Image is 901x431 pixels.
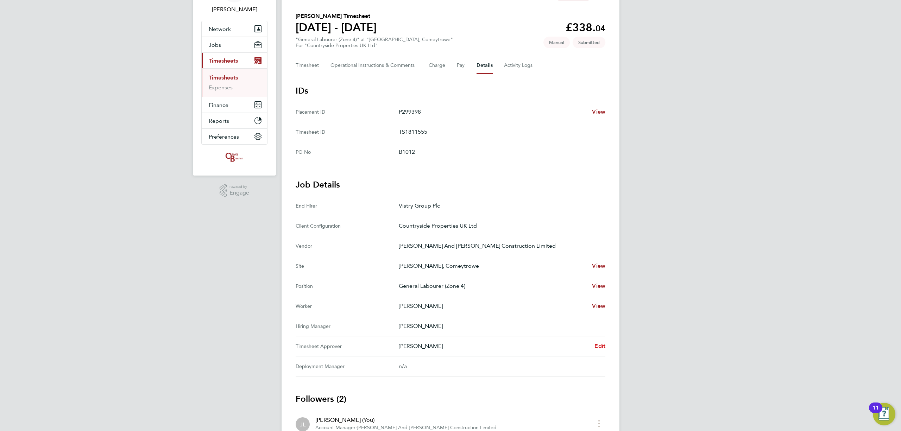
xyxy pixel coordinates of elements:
[315,425,355,431] span: Account Manager
[592,302,605,310] a: View
[202,21,267,37] button: Network
[300,420,305,428] span: JL
[399,282,586,290] p: General Labourer (Zone 4)
[229,190,249,196] span: Engage
[209,118,229,124] span: Reports
[399,222,600,230] p: Countryside Properties UK Ltd
[592,283,605,289] span: View
[296,302,399,310] div: Worker
[296,57,319,74] button: Timesheet
[330,57,417,74] button: Operational Instructions & Comments
[296,85,605,96] h3: IDs
[573,37,605,48] span: This timesheet is Submitted.
[209,102,228,108] span: Finance
[399,302,586,310] p: [PERSON_NAME]
[399,128,600,136] p: TS1811555
[592,262,605,269] span: View
[202,37,267,52] button: Jobs
[592,108,605,115] span: View
[873,403,895,425] button: Open Resource Center, 11 new notifications
[224,152,245,163] img: oneillandbrennan-logo-retina.png
[202,97,267,113] button: Finance
[209,74,238,81] a: Timesheets
[399,202,600,210] p: Vistry Group Plc
[201,152,267,163] a: Go to home page
[296,202,399,210] div: End Hirer
[202,113,267,128] button: Reports
[202,129,267,144] button: Preferences
[296,37,453,49] div: "General Labourer (Zone 4)" at "[GEOGRAPHIC_DATA], Comeytrowe"
[209,57,238,64] span: Timesheets
[399,148,600,156] p: B1012
[296,108,399,116] div: Placement ID
[592,262,605,270] a: View
[593,418,605,429] button: timesheet menu
[296,128,399,136] div: Timesheet ID
[296,148,399,156] div: PO No
[566,21,605,34] app-decimal: £338.
[296,242,399,250] div: Vendor
[296,12,377,20] h2: [PERSON_NAME] Timesheet
[399,262,586,270] p: [PERSON_NAME], Comeytrowe
[296,362,399,370] div: Deployment Manager
[296,43,453,49] div: For "Countryside Properties UK Ltd"
[594,342,605,350] a: Edit
[399,322,600,330] p: [PERSON_NAME]
[543,37,570,48] span: This timesheet was manually created.
[209,42,221,48] span: Jobs
[296,262,399,270] div: Site
[596,23,605,33] span: 04
[399,108,586,116] p: P299398
[315,416,497,424] div: [PERSON_NAME] (You)
[399,342,589,350] p: [PERSON_NAME]
[220,184,250,197] a: Powered byEngage
[477,57,493,74] button: Details
[296,179,605,190] h3: Job Details
[357,425,497,431] span: [PERSON_NAME] And [PERSON_NAME] Construction Limited
[457,57,465,74] button: Pay
[209,133,239,140] span: Preferences
[399,242,600,250] p: [PERSON_NAME] And [PERSON_NAME] Construction Limited
[594,343,605,349] span: Edit
[296,282,399,290] div: Position
[209,26,231,32] span: Network
[429,57,446,74] button: Charge
[296,322,399,330] div: Hiring Manager
[296,393,605,405] h3: Followers (2)
[592,108,605,116] a: View
[209,84,233,91] a: Expenses
[296,20,377,34] h1: [DATE] - [DATE]
[872,408,879,417] div: 11
[504,57,534,74] button: Activity Logs
[592,282,605,290] a: View
[355,425,357,431] span: ·
[296,222,399,230] div: Client Configuration
[592,303,605,309] span: View
[202,53,267,68] button: Timesheets
[201,5,267,14] span: Jordan Lee
[202,68,267,97] div: Timesheets
[229,184,249,190] span: Powered by
[296,342,399,350] div: Timesheet Approver
[399,362,594,370] div: n/a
